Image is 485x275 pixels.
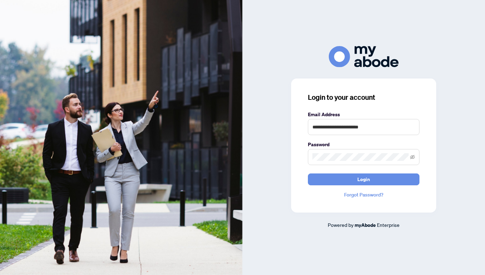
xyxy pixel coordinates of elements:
[329,46,399,67] img: ma-logo
[308,191,419,199] a: Forgot Password?
[308,173,419,185] button: Login
[357,174,370,185] span: Login
[328,222,354,228] span: Powered by
[308,111,419,118] label: Email Address
[410,155,415,159] span: eye-invisible
[308,92,419,102] h3: Login to your account
[377,222,400,228] span: Enterprise
[308,141,419,148] label: Password
[355,221,376,229] a: myAbode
